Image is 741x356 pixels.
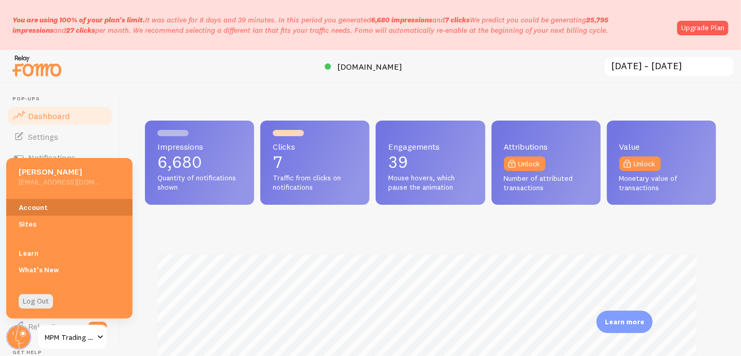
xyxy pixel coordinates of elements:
[619,156,661,171] a: Unlock
[19,177,99,187] h5: [EMAIL_ADDRESS][DOMAIN_NAME]
[11,52,63,79] img: fomo-relay-logo-orange.svg
[388,142,472,151] span: Engagements
[88,322,107,331] span: new
[28,131,58,142] span: Settings
[12,349,113,356] span: Get Help
[273,174,357,192] span: Traffic from clicks on notifications
[19,166,99,177] h5: [PERSON_NAME]
[157,174,242,192] span: Quantity of notifications shown
[619,142,704,151] span: Value
[371,15,432,24] b: 6,680 impressions
[37,325,108,350] a: MPM Trading Pty Ltd TA [DOMAIN_NAME]
[28,111,70,121] span: Dashboard
[157,154,242,170] p: 6,680
[388,154,472,170] p: 39
[6,199,133,216] a: Account
[19,294,53,309] a: Log Out
[6,106,113,126] a: Dashboard
[28,321,82,332] span: Relay Persona
[28,152,75,163] span: Notifications
[6,216,133,232] a: Sites
[12,96,113,102] span: Pop-ups
[597,311,653,333] div: Learn more
[504,142,588,151] span: Attributions
[12,15,145,24] span: You are using 100% of your plan's limit.
[6,147,113,168] a: Notifications
[45,331,94,344] span: MPM Trading Pty Ltd TA [DOMAIN_NAME]
[371,15,470,24] span: and
[273,142,357,151] span: Clicks
[66,25,95,35] b: 27 clicks
[6,261,133,278] a: What's New
[504,174,588,192] span: Number of attributed transactions
[273,154,357,170] p: 7
[6,245,133,261] a: Learn
[157,142,242,151] span: Impressions
[504,156,546,171] a: Unlock
[677,21,729,35] a: Upgrade Plan
[6,126,113,147] a: Settings
[445,15,470,24] b: 7 clicks
[388,174,472,192] span: Mouse hovers, which pause the animation
[12,15,671,35] p: It was active for 8 days and 39 minutes. In this period you generated We predict you could be gen...
[619,174,704,192] span: Monetary value of transactions
[605,317,644,327] p: Learn more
